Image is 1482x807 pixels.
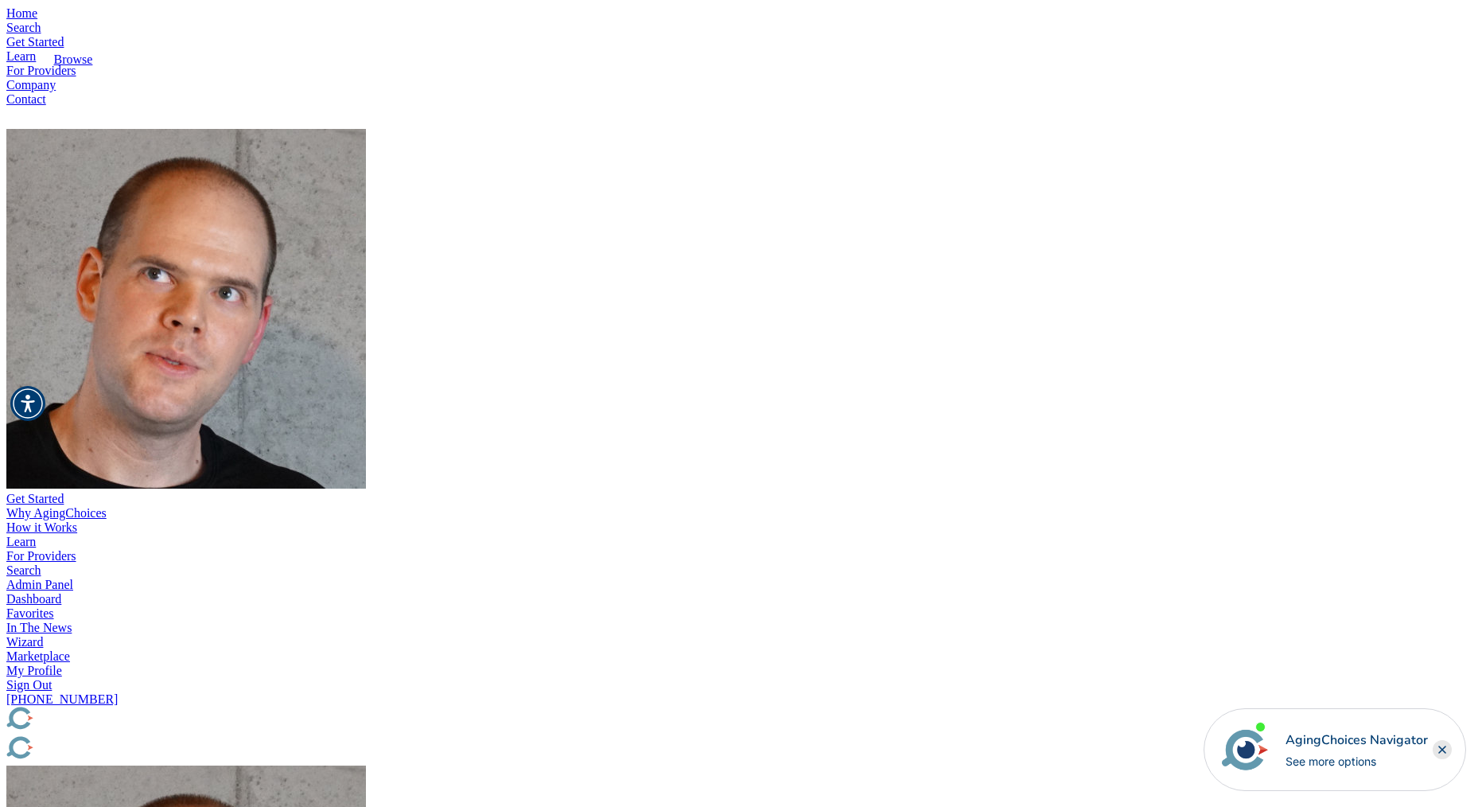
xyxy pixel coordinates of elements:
a: Contact [6,92,46,106]
img: d4d39b5f-dbb1-43f6-b8c8-bcc662e1d89f.jpg [6,129,366,489]
div: Close [1433,740,1452,759]
div: Popover trigger [6,129,1476,492]
div: For Providers [6,549,1476,563]
div: See more options [1286,753,1428,770]
div: Marketplace [6,649,1476,664]
div: My Profile [6,664,1476,678]
div: Get Started [6,492,1476,506]
div: Why AgingChoices [6,506,1476,520]
img: Choice! [6,736,182,762]
a: For Providers [6,64,76,77]
img: avatar [1218,723,1272,777]
div: Sign Out [6,678,1476,692]
a: Search [6,21,41,34]
a: Browse [54,53,93,66]
div: Wizard [6,635,1476,649]
div: Admin Panel [6,578,1476,592]
div: Dashboard [6,592,1476,606]
img: AgingChoices [6,707,182,733]
div: Popover trigger [6,21,1476,35]
img: search-icon.svg [6,107,25,126]
a: Learn [6,49,36,63]
div: AgingChoices Navigator [1286,731,1428,750]
div: Accessibility Menu [10,386,45,421]
a: Company [6,78,56,92]
a: [PHONE_NUMBER] [6,692,118,706]
div: How it Works [6,520,1476,535]
a: Get Started [6,35,64,49]
div: Learn [6,535,1476,549]
div: In The News [6,621,1476,635]
div: Favorites [6,606,1476,621]
div: Search [6,563,1476,578]
a: Home [6,6,37,20]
